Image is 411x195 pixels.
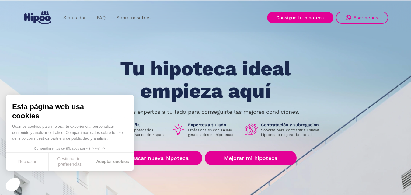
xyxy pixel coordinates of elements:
[90,58,321,102] h1: Tu hipoteca ideal empieza aquí
[261,127,324,137] p: Soporte para contratar tu nueva hipoteca o mejorar la actual
[188,127,240,137] p: Profesionales con +40M€ gestionados en hipotecas
[114,151,202,165] a: Buscar nueva hipoteca
[58,12,91,24] a: Simulador
[104,127,167,137] p: Intermediarios hipotecarios regulados por el Banco de España
[91,12,111,24] a: FAQ
[112,110,299,114] p: Nuestros expertos a tu lado para conseguirte las mejores condiciones.
[205,151,296,165] a: Mejorar mi hipoteca
[111,12,156,24] a: Sobre nosotros
[261,122,324,127] h1: Contratación y subrogación
[354,15,378,20] div: Escríbenos
[188,122,240,127] h1: Expertos a tu lado
[23,9,53,27] a: home
[267,12,333,23] a: Consigue tu hipoteca
[104,122,167,127] h1: Banco de España
[336,12,388,24] a: Escríbenos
